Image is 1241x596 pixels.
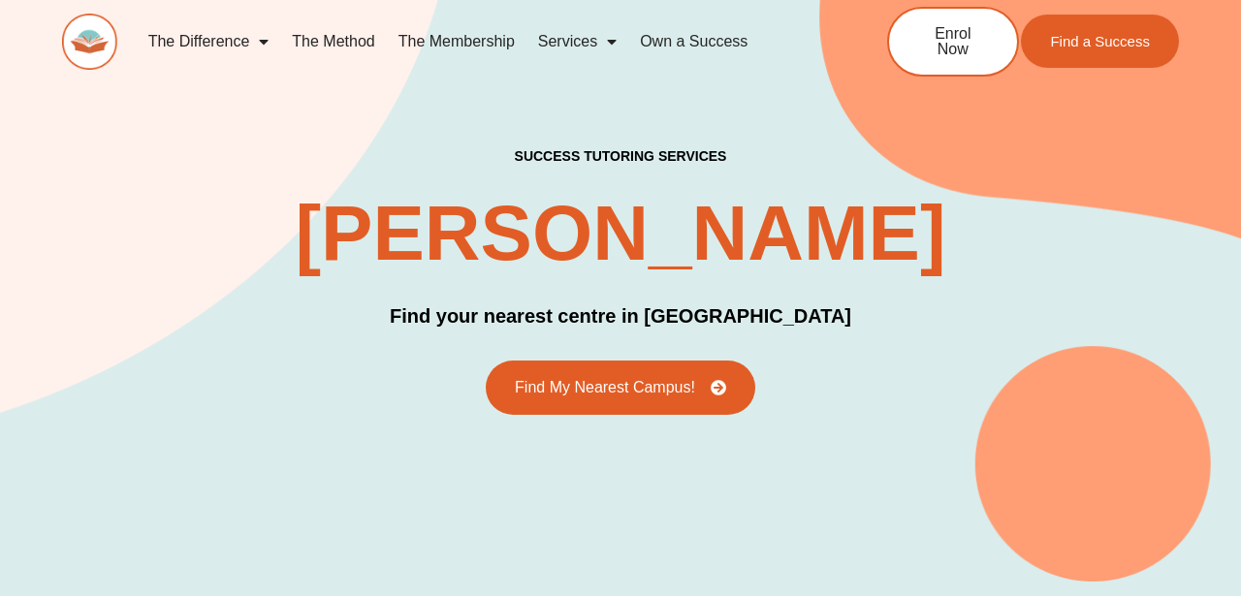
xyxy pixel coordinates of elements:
a: The Membership [387,19,526,64]
h2: [PERSON_NAME] [295,195,945,272]
a: The Method [280,19,386,64]
span: Find My Nearest Campus! [515,380,695,395]
a: Own a Success [628,19,759,64]
span: Enrol Now [918,26,988,57]
span: Find a Success [1050,34,1150,48]
a: Enrol Now [887,7,1019,77]
nav: Menu [137,19,824,64]
h3: Find your nearest centre in [GEOGRAPHIC_DATA] [390,301,851,331]
a: Services [526,19,628,64]
a: Find My Nearest Campus! [486,361,755,415]
a: Find a Success [1021,15,1179,68]
a: The Difference [137,19,281,64]
h3: success tutoring Services [515,147,727,165]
